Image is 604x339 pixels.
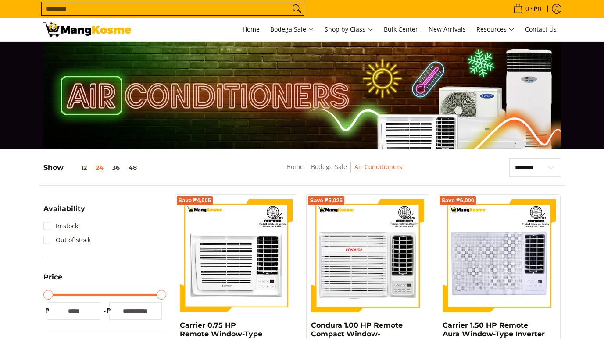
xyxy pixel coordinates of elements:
[311,199,424,312] img: Condura 1.00 HP Remote Compact Window-Type Inverter Air Conditioner (Premium)
[325,24,373,35] span: Shop by Class
[533,6,543,12] span: ₱0
[222,162,466,181] nav: Breadcrumbs
[429,25,466,33] span: New Arrivals
[424,18,470,41] a: New Arrivals
[91,164,108,171] button: 24
[443,199,556,312] img: Carrier 1.50 HP Remote Aura Window-Type Inverter Air Conditioner (Premium)
[320,18,378,41] a: Shop by Class
[384,25,418,33] span: Bulk Center
[524,6,530,12] span: 0
[238,18,264,41] a: Home
[140,18,561,41] nav: Main Menu
[243,25,260,33] span: Home
[270,24,314,35] span: Bodega Sale
[311,162,347,171] a: Bodega Sale
[43,233,91,247] a: Out of stock
[43,274,62,281] span: Price
[105,306,114,315] span: ₱
[266,18,318,41] a: Bodega Sale
[290,2,304,15] button: Search
[354,162,402,171] a: Air Conditioners
[441,198,474,203] span: Save ₱6,000
[43,22,131,37] img: Bodega Sale Aircon l Mang Kosme: Home Appliances Warehouse Sale | Page 2
[124,164,141,171] button: 48
[43,219,78,233] a: In stock
[43,205,85,219] summary: Open
[525,25,557,33] span: Contact Us
[521,18,561,41] a: Contact Us
[43,205,85,212] span: Availability
[43,306,52,315] span: ₱
[43,163,141,172] h5: Show
[286,162,304,171] a: Home
[64,164,91,171] button: 12
[511,4,544,14] span: •
[180,199,293,312] img: Carrier 0.75 HP Remote Window-Type Compact Inverter Air Conditioner (Premium)
[43,274,62,287] summary: Open
[379,18,422,41] a: Bulk Center
[108,164,124,171] button: 36
[476,24,515,35] span: Resources
[179,198,211,203] span: Save ₱4,905
[310,198,343,203] span: Save ₱5,025
[472,18,519,41] a: Resources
